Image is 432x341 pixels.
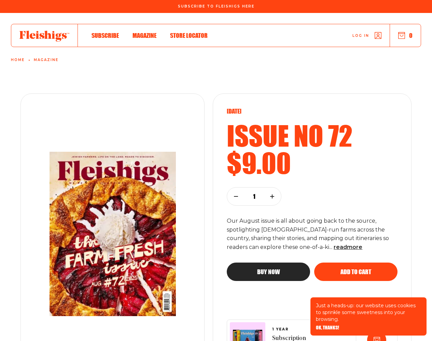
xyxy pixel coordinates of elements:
[314,263,398,281] button: Add to cart
[398,32,413,39] button: 0
[316,325,339,330] button: OK, THANKS!
[170,32,208,39] span: Store locator
[178,4,254,9] span: Subscribe To Fleishigs Here
[272,327,306,331] span: 1 YEAR
[250,193,259,200] p: 1
[92,32,119,39] span: Subscribe
[36,138,190,330] img: Issue number 72
[227,263,310,281] button: Buy now
[227,122,398,149] h2: Issue no 72
[334,244,362,250] span: read more
[227,149,398,176] h2: $9.00
[92,31,119,40] a: Subscribe
[340,269,371,275] span: Add to cart
[352,33,369,38] span: Log in
[133,32,156,39] span: Magazine
[34,58,58,62] a: Magazine
[352,32,381,39] a: Log in
[316,302,421,323] p: Just a heads-up: our website uses cookies to sprinkle some sweetness into your browsing.
[257,269,280,275] span: Buy now
[177,4,256,8] a: Subscribe To Fleishigs Here
[227,107,398,115] p: [DATE]
[11,58,25,62] a: Home
[133,31,156,40] a: Magazine
[227,217,398,252] p: Our August issue is all about going back to the source, spotlighting [DEMOGRAPHIC_DATA]-run farms...
[170,31,208,40] a: Store locator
